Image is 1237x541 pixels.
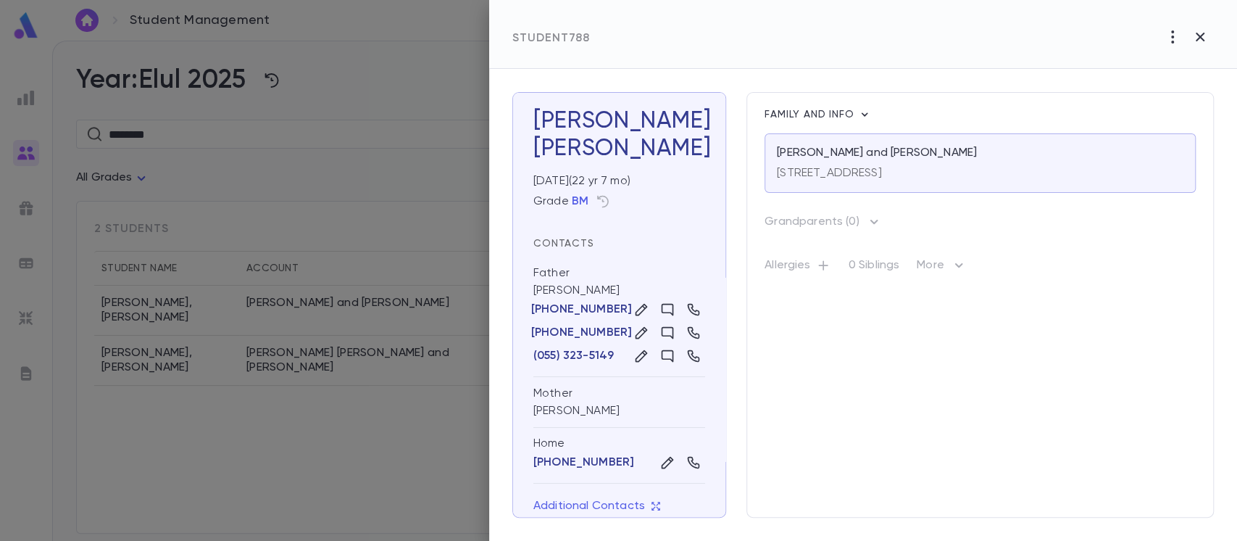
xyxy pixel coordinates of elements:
div: [PERSON_NAME] [533,377,705,428]
h3: [PERSON_NAME] [533,107,705,162]
p: [PHONE_NUMBER] [531,326,632,340]
div: Mother [533,386,572,401]
p: [PHONE_NUMBER] [531,302,632,317]
div: [PERSON_NAME] [533,257,705,377]
p: 0 Siblings [848,258,899,278]
button: (055) 323-5149 [533,349,614,363]
div: Father [533,265,570,281]
button: BM [572,194,588,209]
span: Family and info [765,110,857,120]
p: [PERSON_NAME] and [PERSON_NAME] [777,146,977,160]
button: [PHONE_NUMBER] [533,455,634,470]
div: Home [533,437,705,451]
button: [PHONE_NUMBER] [533,326,630,340]
p: Allergies [765,258,830,278]
span: Student 788 [512,33,590,44]
button: Additional Contacts [533,492,661,520]
p: Grandparents ( 0 ) [765,215,859,229]
button: Grandparents (0) [765,210,881,234]
p: More [917,257,967,280]
div: [PERSON_NAME] [533,135,705,162]
p: Additional Contacts [533,499,661,513]
div: [DATE] ( 22 yr 7 mo ) [528,168,705,189]
p: [STREET_ADDRESS] [777,166,882,181]
div: Grade [533,194,588,209]
button: [PHONE_NUMBER] [533,302,630,317]
span: Contacts [533,239,594,249]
